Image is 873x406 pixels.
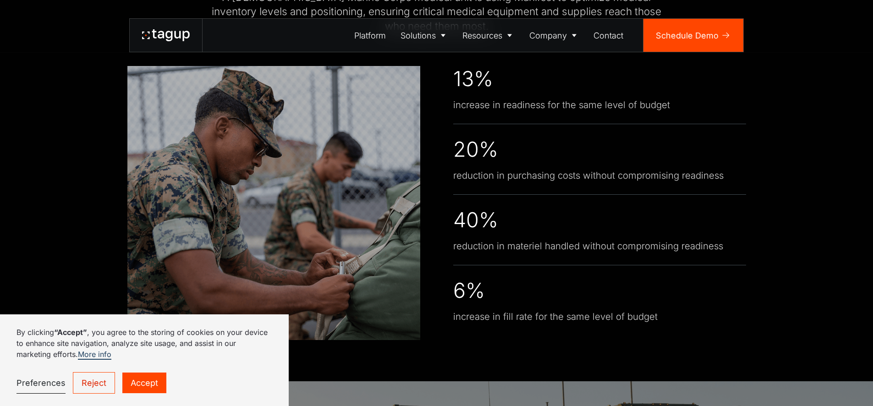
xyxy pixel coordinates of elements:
div: Platform [354,29,386,42]
div: Company [529,29,567,42]
div: increase in fill rate for the same level of budget [453,310,658,323]
div: increase in readiness for the same level of budget [453,98,670,111]
div: Schedule Demo [656,29,719,42]
a: Reject [73,372,115,394]
a: Solutions [393,19,456,52]
div: 40% [453,207,498,233]
div: Solutions [401,29,436,42]
a: Accept [122,373,166,393]
a: Preferences [16,373,66,394]
div: reduction in purchasing costs without compromising readiness [453,169,724,182]
div: 20% [453,137,498,162]
a: More info [78,350,111,360]
strong: “Accept” [54,328,87,337]
a: Schedule Demo [643,19,743,52]
div: 6% [453,278,485,303]
a: Company [522,19,587,52]
div: Contact [593,29,623,42]
a: Platform [347,19,394,52]
a: Resources [456,19,522,52]
div: reduction in materiel handled without compromising readiness [453,239,723,252]
div: 13% [453,66,493,92]
p: By clicking , you agree to the storing of cookies on your device to enhance site navigation, anal... [16,327,272,360]
a: Contact [587,19,631,52]
div: Resources [462,29,502,42]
